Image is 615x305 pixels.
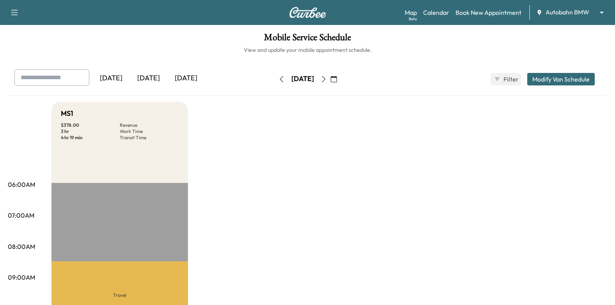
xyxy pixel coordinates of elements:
[120,135,179,141] p: Transit Time
[8,211,34,220] p: 07:00AM
[289,7,326,18] img: Curbee Logo
[503,74,518,84] span: Filter
[8,46,607,54] h6: View and update your mobile appointment schedule.
[527,73,595,85] button: Modify Van Schedule
[8,33,607,46] h1: Mobile Service Schedule
[61,135,120,141] p: 4 hr 19 min
[120,128,179,135] p: Work Time
[167,69,205,87] div: [DATE]
[130,69,167,87] div: [DATE]
[8,242,35,251] p: 08:00AM
[61,108,73,119] h5: MS1
[491,73,521,85] button: Filter
[291,74,314,84] div: [DATE]
[120,122,179,128] p: Revenue
[8,180,35,189] p: 06:00AM
[61,122,120,128] p: $ 378.00
[61,128,120,135] p: 3 hr
[92,69,130,87] div: [DATE]
[546,8,589,17] span: Autobahn BMW
[405,8,417,17] a: MapBeta
[423,8,449,17] a: Calendar
[8,273,35,282] p: 09:00AM
[409,16,417,22] div: Beta
[455,8,521,17] a: Book New Appointment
